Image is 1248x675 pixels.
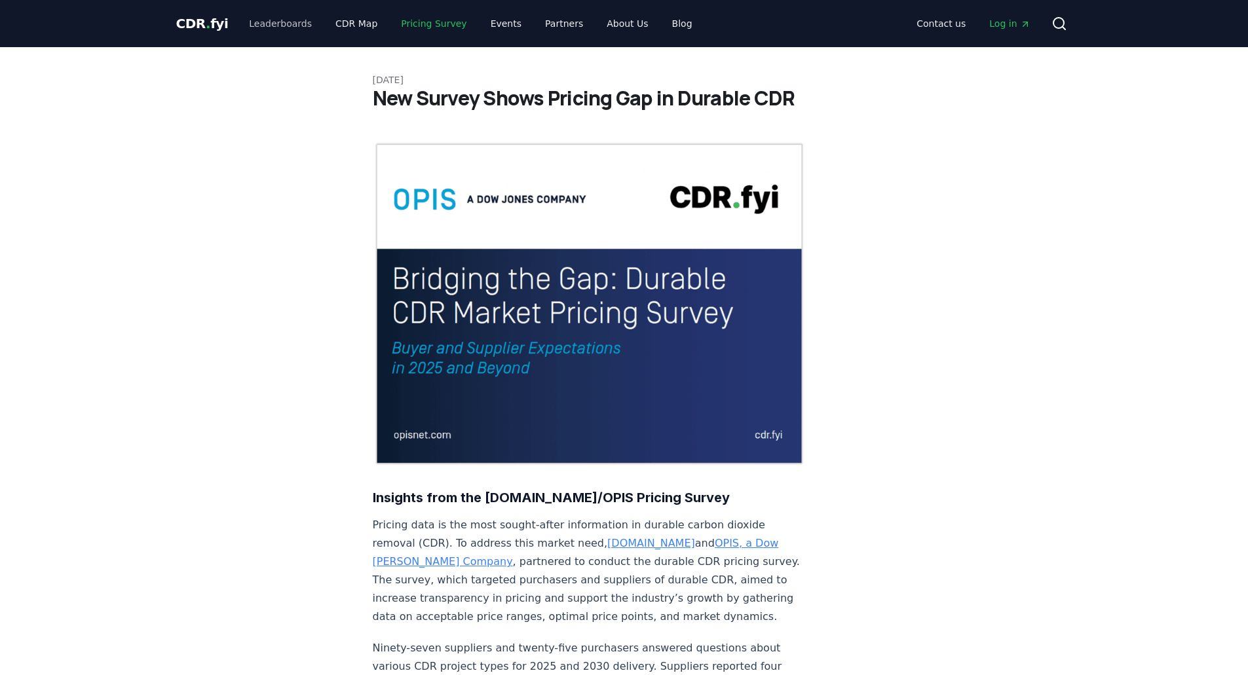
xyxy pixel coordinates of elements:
[480,12,532,35] a: Events
[596,12,658,35] a: About Us
[906,12,1040,35] nav: Main
[535,12,594,35] a: Partners
[176,16,229,31] span: CDR fyi
[906,12,976,35] a: Contact us
[176,14,229,33] a: CDR.fyi
[390,12,477,35] a: Pricing Survey
[206,16,210,31] span: .
[325,12,388,35] a: CDR Map
[373,141,806,466] img: blog post image
[238,12,322,35] a: Leaderboards
[607,537,695,549] a: [DOMAIN_NAME]
[373,86,876,110] h1: New Survey Shows Pricing Gap in Durable CDR
[373,490,730,505] strong: Insights from the [DOMAIN_NAME]/OPIS Pricing Survey
[238,12,702,35] nav: Main
[373,73,876,86] p: [DATE]
[989,17,1030,30] span: Log in
[373,516,806,626] p: Pricing data is the most sought-after information in durable carbon dioxide removal (CDR). To add...
[662,12,703,35] a: Blog
[979,12,1040,35] a: Log in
